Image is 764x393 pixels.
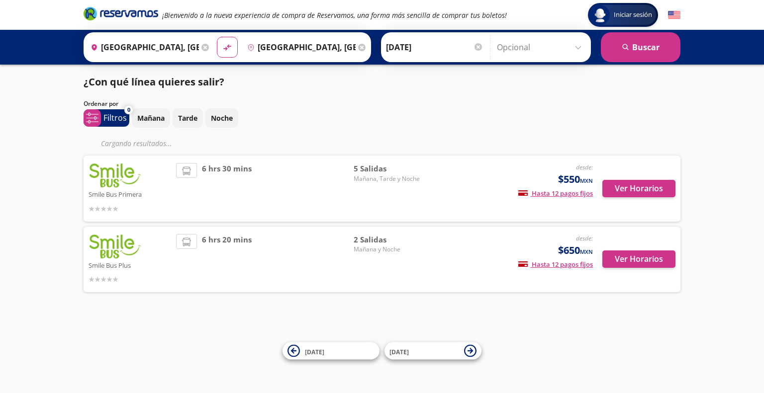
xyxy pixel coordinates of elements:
p: ¿Con qué línea quieres salir? [84,75,224,89]
span: [DATE] [305,347,324,356]
small: MXN [580,177,593,184]
span: 0 [127,106,130,114]
span: Hasta 12 pagos fijos [518,189,593,198]
span: $650 [558,243,593,258]
p: Tarde [178,113,197,123]
button: [DATE] [283,342,380,360]
span: [DATE] [389,347,409,356]
p: Filtros [103,112,127,124]
button: English [668,9,680,21]
img: Smile Bus Plus [89,234,142,259]
span: 6 hrs 20 mins [202,234,252,285]
em: ¡Bienvenido a la nueva experiencia de compra de Reservamos, una forma más sencilla de comprar tus... [162,10,507,20]
small: MXN [580,248,593,255]
em: desde: [576,234,593,242]
p: Noche [211,113,233,123]
input: Buscar Destino [243,35,356,60]
span: 6 hrs 30 mins [202,163,252,214]
span: 2 Salidas [354,234,423,245]
i: Brand Logo [84,6,158,21]
button: 0Filtros [84,109,129,127]
span: Iniciar sesión [610,10,656,20]
em: desde: [576,163,593,171]
input: Buscar Origen [87,35,199,60]
span: 5 Salidas [354,163,423,174]
button: [DATE] [384,342,481,360]
button: Mañana [132,108,170,128]
a: Brand Logo [84,6,158,24]
input: Opcional [497,35,586,60]
p: Mañana [137,113,165,123]
button: Ver Horarios [602,250,675,268]
img: Smile Bus Primera [89,163,142,188]
p: Smile Bus Primera [89,188,171,200]
em: Cargando resultados ... [101,139,172,148]
button: Ver Horarios [602,180,675,197]
span: Mañana, Tarde y Noche [354,174,423,183]
button: Noche [205,108,238,128]
button: Buscar [601,32,680,62]
p: Smile Bus Plus [89,259,171,271]
button: Tarde [173,108,203,128]
span: Hasta 12 pagos fijos [518,260,593,269]
input: Elegir Fecha [386,35,483,60]
p: Ordenar por [84,99,118,108]
span: Mañana y Noche [354,245,423,254]
span: $550 [558,172,593,187]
